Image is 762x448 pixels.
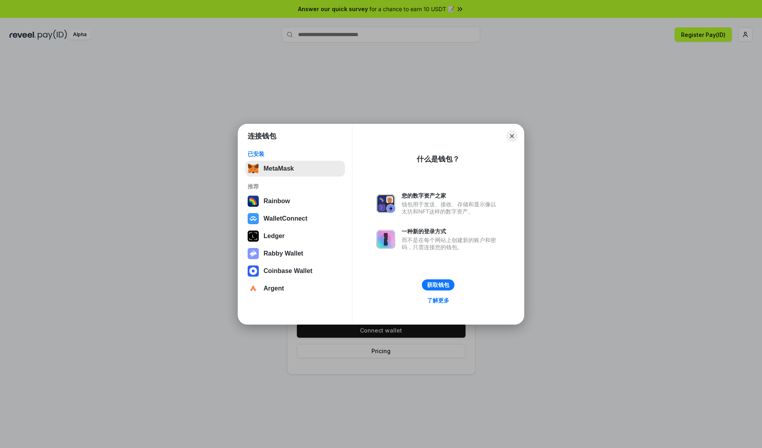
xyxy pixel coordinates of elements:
[264,233,285,240] div: Ledger
[427,297,449,304] div: 了解更多
[402,236,500,251] div: 而不是在每个网站上创建新的账户和密码，只需连接您的钱包。
[422,295,454,306] a: 了解更多
[248,131,276,141] h1: 连接钱包
[376,230,395,249] img: svg+xml,%3Csvg%20xmlns%3D%22http%3A%2F%2Fwww.w3.org%2F2000%2Fsvg%22%20fill%3D%22none%22%20viewBox...
[248,196,259,207] img: svg+xml,%3Csvg%20width%3D%22120%22%20height%3D%22120%22%20viewBox%3D%220%200%20120%20120%22%20fil...
[248,183,343,190] div: 推荐
[402,192,500,199] div: 您的数字资产之家
[402,228,500,235] div: 一种新的登录方式
[264,215,308,222] div: WalletConnect
[248,283,259,294] img: svg+xml,%3Csvg%20width%3D%2228%22%20height%3D%2228%22%20viewBox%3D%220%200%2028%2028%22%20fill%3D...
[402,201,500,215] div: 钱包用于发送、接收、存储和显示像以太坊和NFT这样的数字资产。
[245,263,345,279] button: Coinbase Wallet
[264,250,303,257] div: Rabby Wallet
[264,267,312,275] div: Coinbase Wallet
[506,131,518,142] button: Close
[245,228,345,244] button: Ledger
[245,281,345,296] button: Argent
[422,279,454,290] button: 获取钱包
[427,281,449,288] div: 获取钱包
[245,161,345,177] button: MetaMask
[248,150,343,158] div: 已安装
[248,265,259,277] img: svg+xml,%3Csvg%20width%3D%2228%22%20height%3D%2228%22%20viewBox%3D%220%200%2028%2028%22%20fill%3D...
[245,246,345,261] button: Rabby Wallet
[376,194,395,213] img: svg+xml,%3Csvg%20xmlns%3D%22http%3A%2F%2Fwww.w3.org%2F2000%2Fsvg%22%20fill%3D%22none%22%20viewBox...
[248,231,259,242] img: svg+xml,%3Csvg%20xmlns%3D%22http%3A%2F%2Fwww.w3.org%2F2000%2Fsvg%22%20width%3D%2228%22%20height%3...
[248,248,259,259] img: svg+xml,%3Csvg%20xmlns%3D%22http%3A%2F%2Fwww.w3.org%2F2000%2Fsvg%22%20fill%3D%22none%22%20viewBox...
[264,198,290,205] div: Rainbow
[245,193,345,209] button: Rainbow
[245,211,345,227] button: WalletConnect
[417,154,460,164] div: 什么是钱包？
[248,163,259,174] img: svg+xml,%3Csvg%20fill%3D%22none%22%20height%3D%2233%22%20viewBox%3D%220%200%2035%2033%22%20width%...
[264,165,294,172] div: MetaMask
[264,285,284,292] div: Argent
[248,213,259,224] img: svg+xml,%3Csvg%20width%3D%2228%22%20height%3D%2228%22%20viewBox%3D%220%200%2028%2028%22%20fill%3D...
